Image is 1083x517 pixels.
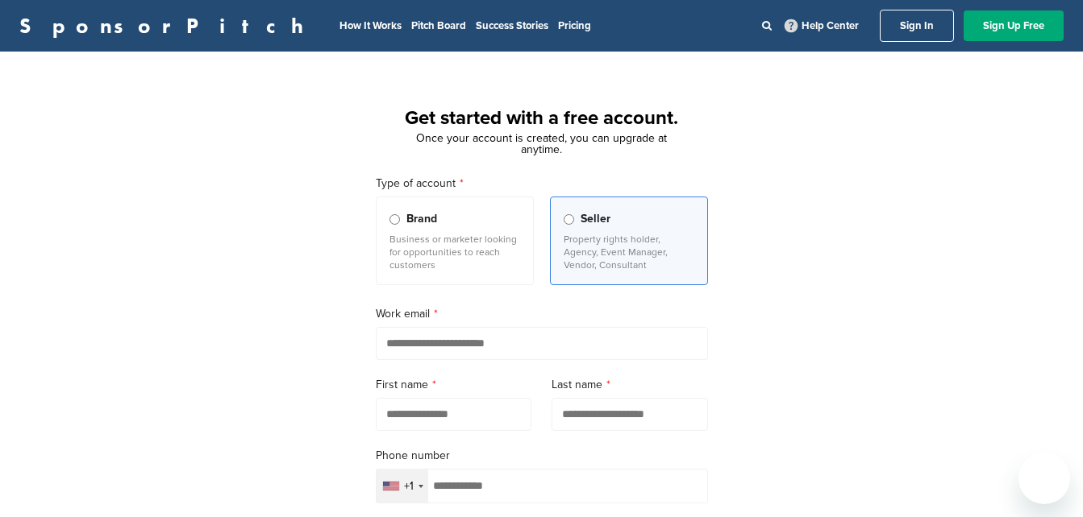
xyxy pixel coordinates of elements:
span: Seller [581,210,610,228]
div: Selected country [377,469,428,503]
label: Phone number [376,447,708,465]
h1: Get started with a free account. [356,104,727,133]
p: Business or marketer looking for opportunities to reach customers [389,233,520,271]
a: Pricing [558,19,591,32]
label: Work email [376,305,708,323]
label: First name [376,376,532,394]
a: Success Stories [476,19,548,32]
a: SponsorPitch [19,15,314,36]
p: Property rights holder, Agency, Event Manager, Vendor, Consultant [564,233,694,271]
span: Once your account is created, you can upgrade at anytime. [416,131,667,156]
label: Type of account [376,175,708,192]
a: Help Center [781,16,862,35]
div: +1 [404,481,414,492]
span: Brand [406,210,437,228]
a: Sign In [880,10,954,42]
a: Pitch Board [411,19,466,32]
a: How It Works [339,19,402,32]
a: Sign Up Free [964,10,1064,41]
label: Last name [552,376,708,394]
input: Brand Business or marketer looking for opportunities to reach customers [389,214,400,225]
input: Seller Property rights holder, Agency, Event Manager, Vendor, Consultant [564,214,574,225]
iframe: Button to launch messaging window [1018,453,1070,504]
